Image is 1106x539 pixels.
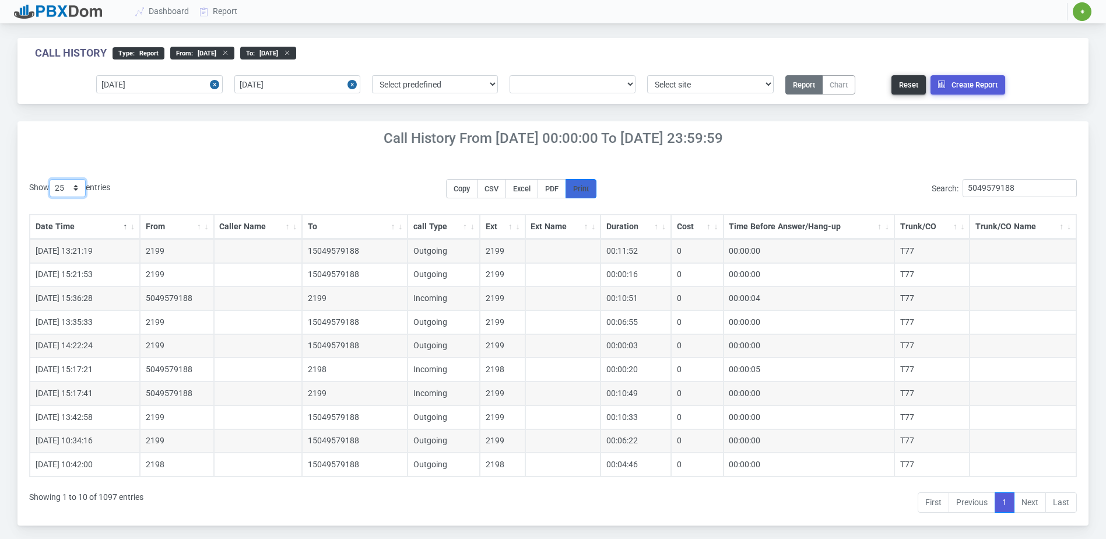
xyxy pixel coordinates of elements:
[724,358,894,381] td: 00:00:05
[671,334,724,358] td: 0
[671,263,724,287] td: 0
[255,50,278,57] span: [DATE]
[601,286,671,310] td: 00:10:51
[724,381,894,405] td: 00:00:00
[1072,2,1092,22] button: ✷
[724,239,894,263] td: 00:00:00
[302,239,408,263] td: 15049579188
[408,263,480,287] td: Outgoing
[525,215,601,239] th: Ext Name: activate to sort column ascending
[963,179,1077,197] input: Search:
[480,215,525,239] th: Ext: activate to sort column ascending
[50,179,86,197] select: Showentries
[822,75,855,94] button: Chart
[601,429,671,453] td: 00:06:22
[724,429,894,453] td: 00:00:00
[140,263,214,287] td: 2199
[140,429,214,453] td: 2199
[302,358,408,381] td: 2198
[408,405,480,429] td: Outgoing
[480,239,525,263] td: 2199
[894,358,970,381] td: T77
[894,286,970,310] td: T77
[601,453,671,477] td: 00:04:46
[480,310,525,334] td: 2199
[140,381,214,405] td: 5049579188
[894,263,970,287] td: T77
[408,215,480,239] th: call Type: activate to sort column ascending
[408,381,480,405] td: Incoming
[724,334,894,358] td: 00:00:00
[671,239,724,263] td: 0
[601,239,671,263] td: 00:11:52
[30,334,140,358] td: [DATE] 14:22:24
[480,263,525,287] td: 2199
[671,286,724,310] td: 0
[30,381,140,405] td: [DATE] 15:17:41
[30,310,140,334] td: [DATE] 13:35:33
[170,47,234,60] div: From :
[408,334,480,358] td: Outgoing
[214,215,303,239] th: Caller Name: activate to sort column ascending
[210,75,223,93] button: Close
[446,179,477,198] button: Copy
[347,75,360,93] button: Close
[894,429,970,453] td: T77
[894,239,970,263] td: T77
[140,334,214,358] td: 2199
[894,405,970,429] td: T77
[140,405,214,429] td: 2199
[408,286,480,310] td: Incoming
[302,215,408,239] th: To: activate to sort column ascending
[35,47,107,60] div: Call History
[724,453,894,477] td: 00:00:00
[408,310,480,334] td: Outgoing
[894,381,970,405] td: T77
[995,492,1014,513] a: 1
[538,179,566,198] button: PDF
[30,263,140,287] td: [DATE] 15:21:53
[894,310,970,334] td: T77
[234,75,360,93] input: End date
[671,358,724,381] td: 0
[671,405,724,429] td: 0
[30,429,140,453] td: [DATE] 10:34:16
[601,215,671,239] th: Duration: activate to sort column ascending
[545,184,559,193] span: PDF
[724,263,894,287] td: 00:00:00
[477,179,506,198] button: CSV
[724,215,894,239] th: Time Before Answer/Hang-up: activate to sort column ascending
[302,263,408,287] td: 15049579188
[302,429,408,453] td: 15049579188
[480,405,525,429] td: 2199
[30,286,140,310] td: [DATE] 15:36:28
[302,286,408,310] td: 2199
[29,484,143,514] div: Showing 1 to 10 of 1097 entries
[30,358,140,381] td: [DATE] 15:17:21
[785,75,823,94] button: Report
[932,179,1077,197] label: Search:
[671,310,724,334] td: 0
[454,184,470,193] span: Copy
[601,334,671,358] td: 00:00:03
[30,453,140,477] td: [DATE] 10:42:00
[601,358,671,381] td: 00:00:20
[894,334,970,358] td: T77
[302,453,408,477] td: 15049579188
[113,47,164,60] div: type :
[480,429,525,453] td: 2199
[193,50,216,57] span: [DATE]
[408,453,480,477] td: Outgoing
[671,429,724,453] td: 0
[601,263,671,287] td: 00:00:16
[671,381,724,405] td: 0
[302,334,408,358] td: 15049579188
[96,75,222,93] input: Start date
[671,215,724,239] th: Cost: activate to sort column ascending
[480,334,525,358] td: 2199
[724,405,894,429] td: 00:00:00
[30,239,140,263] td: [DATE] 13:21:19
[1080,8,1085,15] span: ✷
[302,381,408,405] td: 2199
[894,453,970,477] td: T77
